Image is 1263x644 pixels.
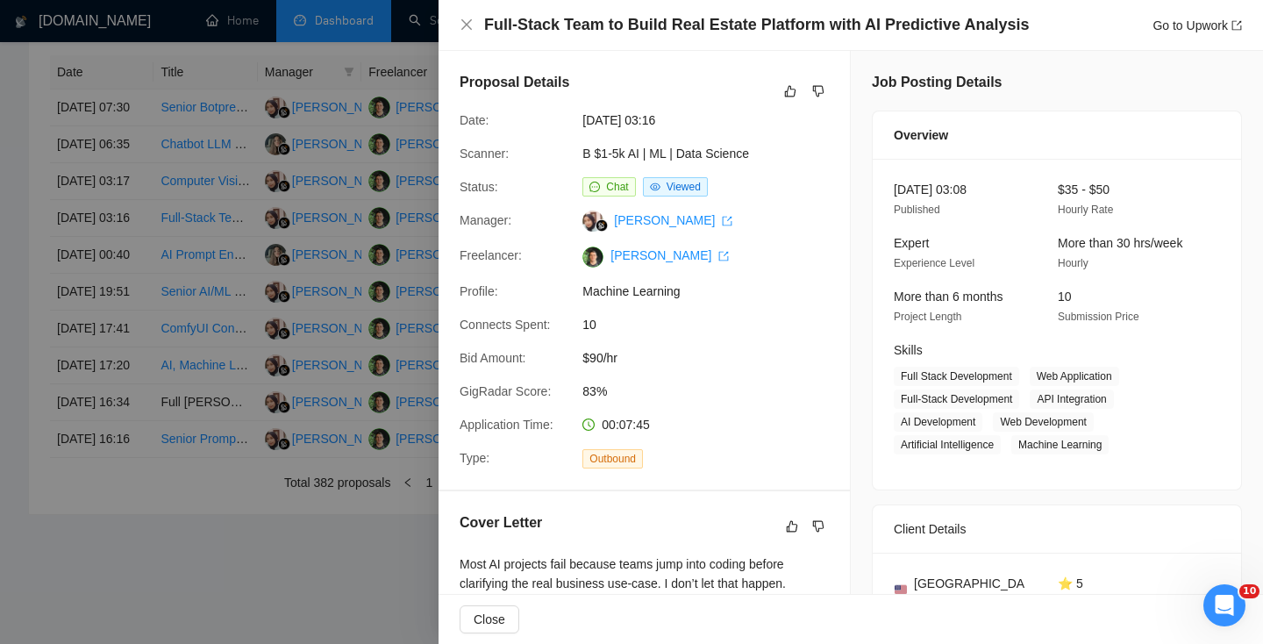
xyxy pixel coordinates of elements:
[460,18,474,32] button: Close
[894,290,1003,304] span: More than 6 months
[894,505,1220,553] div: Client Details
[812,84,824,98] span: dislike
[781,516,803,537] button: like
[460,18,474,32] span: close
[1203,584,1245,626] iframe: Intercom live chat
[474,610,505,629] span: Close
[667,181,701,193] span: Viewed
[993,412,1094,432] span: Web Development
[894,343,923,357] span: Skills
[1058,576,1083,590] span: ⭐ 5
[894,257,974,269] span: Experience Level
[596,219,608,232] img: gigradar-bm.png
[808,81,829,102] button: dislike
[484,14,1030,36] h4: Full-Stack Team to Build Real Estate Platform with AI Predictive Analysis
[589,182,600,192] span: message
[650,182,660,192] span: eye
[602,418,650,432] span: 00:07:45
[786,519,798,533] span: like
[582,315,846,334] span: 10
[460,512,542,533] h5: Cover Letter
[460,248,522,262] span: Freelancer:
[460,605,519,633] button: Close
[582,111,846,130] span: [DATE] 03:16
[1030,390,1113,409] span: API Integration
[460,147,509,161] span: Scanner:
[582,247,603,268] img: c1zXbV4Rn31IWjPrUDnm7GOP5m6FFaf60K-g_nBlCk66MXT-MajKUodHXjIR0VPwAy
[894,182,967,197] span: [DATE] 03:08
[1011,435,1109,454] span: Machine Learning
[894,204,940,216] span: Published
[582,382,846,401] span: 83%
[460,318,551,332] span: Connects Spent:
[610,248,729,262] a: [PERSON_NAME] export
[460,72,569,93] h5: Proposal Details
[1058,290,1072,304] span: 10
[894,125,948,145] span: Overview
[1152,18,1242,32] a: Go to Upworkexport
[1058,311,1139,323] span: Submission Price
[460,384,551,398] span: GigRadar Score:
[582,348,846,368] span: $90/hr
[614,213,732,227] a: [PERSON_NAME] export
[1058,182,1110,197] span: $35 - $50
[914,574,1030,612] span: [GEOGRAPHIC_DATA]
[718,251,729,261] span: export
[872,72,1002,93] h5: Job Posting Details
[460,113,489,127] span: Date:
[722,216,732,226] span: export
[582,147,749,161] a: B $1-5k AI | ML | Data Science
[582,449,643,469] span: Outbound
[460,351,526,365] span: Bid Amount:
[460,418,553,432] span: Application Time:
[460,180,498,194] span: Status:
[780,81,801,102] button: like
[894,311,961,323] span: Project Length
[606,181,628,193] span: Chat
[894,390,1019,409] span: Full-Stack Development
[460,451,489,465] span: Type:
[1058,257,1088,269] span: Hourly
[894,412,982,432] span: AI Development
[894,236,929,250] span: Expert
[894,435,1001,454] span: Artificial Intelligence
[808,516,829,537] button: dislike
[460,213,511,227] span: Manager:
[1030,367,1119,386] span: Web Application
[460,284,498,298] span: Profile:
[895,583,907,596] img: 🇺🇸
[582,419,595,431] span: clock-circle
[582,282,846,301] span: Machine Learning
[1231,20,1242,31] span: export
[894,367,1019,386] span: Full Stack Development
[784,84,796,98] span: like
[812,519,824,533] span: dislike
[1058,204,1113,216] span: Hourly Rate
[1058,236,1182,250] span: More than 30 hrs/week
[1239,584,1259,598] span: 10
